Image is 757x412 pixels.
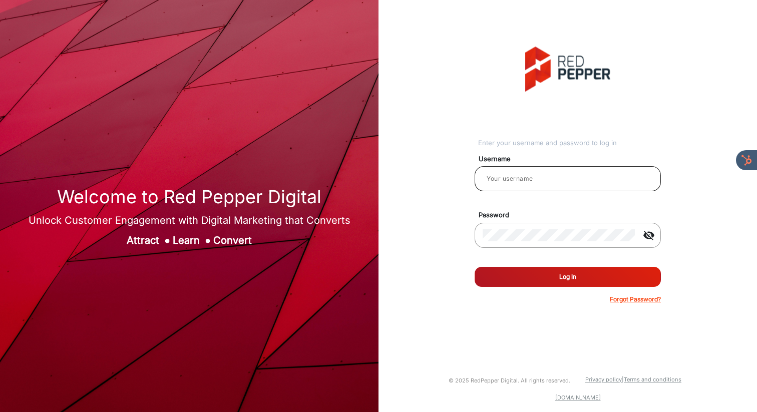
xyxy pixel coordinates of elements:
div: Unlock Customer Engagement with Digital Marketing that Converts [29,213,350,228]
a: | [622,376,624,383]
img: vmg-logo [525,47,610,92]
h1: Welcome to Red Pepper Digital [29,186,350,208]
a: Privacy policy [585,376,622,383]
mat-label: Username [471,154,672,164]
div: Attract Learn Convert [29,233,350,248]
p: Forgot Password? [610,295,661,304]
span: ● [205,234,211,246]
input: Your username [483,173,653,185]
mat-label: Password [471,210,672,220]
div: Enter your username and password to log in [478,138,661,148]
button: Log In [475,267,661,287]
mat-icon: visibility_off [637,229,661,241]
a: Terms and conditions [624,376,681,383]
small: © 2025 RedPepper Digital. All rights reserved. [449,377,570,384]
a: [DOMAIN_NAME] [555,394,601,401]
span: ● [164,234,170,246]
